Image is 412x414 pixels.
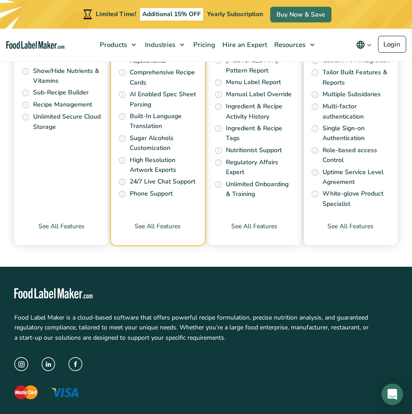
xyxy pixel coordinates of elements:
[140,29,189,61] a: Industries
[323,189,391,209] p: White-glove Product Specialist
[323,124,391,144] p: Single Sign-on Authentication
[220,40,268,49] span: Hire an Expert
[226,124,294,144] p: Ingredient & Recipe Tags
[382,384,403,405] div: Open Intercom Messenger
[130,111,198,132] p: Built-In Language Translation
[130,177,195,187] p: 24/7 Live Chat Support
[42,357,55,371] img: LinkedIn Icon
[226,145,282,155] p: Nutritionist Support
[33,88,89,98] p: Sub-Recipe Builder
[51,388,79,397] img: The Visa logo with blue letters and a yellow flick above the
[226,90,292,99] p: Manual Label Override
[14,385,38,400] img: The Mastercard logo displaying a red circle saying
[272,40,306,49] span: Resources
[189,29,218,61] a: Pricing
[6,41,64,49] a: Food Label Maker homepage
[323,90,381,99] p: Multiple Subsidaries
[207,222,302,245] a: See All Features
[207,10,263,18] span: Yearly Subscription
[130,189,173,199] p: Phone Support
[378,36,406,53] a: Login
[111,222,205,245] a: See All Features
[130,90,198,110] p: AI Enabled Spec Sheet Parsing
[68,357,82,371] img: Facebook Icon
[226,77,281,87] p: Menu Label Report
[323,68,391,88] p: Tailor Built Features & Reports
[270,29,319,61] a: Resources
[226,102,294,122] p: Ingredient & Recipe Activity History
[304,222,398,245] a: See All Features
[226,179,294,200] p: Unlimited Onboarding & Training
[97,40,128,49] span: Products
[140,8,203,21] span: Additional 15% OFF
[14,357,28,371] img: instagram icon
[323,102,391,122] p: Multi-factor authentication
[226,158,294,178] p: Regulatory Affairs Expert
[14,313,369,343] p: Food Label Maker is a cloud-based software that offers powerful recipe formulation, precise nutri...
[95,29,140,61] a: Products
[14,222,109,245] a: See All Features
[130,133,198,154] p: Sugar Alcohols Customization
[270,7,331,22] a: Buy Now & Save
[14,288,93,299] img: Food Label Maker - white
[323,145,391,166] p: Role-based access Control
[142,40,176,49] span: Industries
[33,112,102,132] p: Unlimited Secure Cloud Storage
[33,100,92,110] p: Recipe Management
[218,29,270,61] a: Hire an Expert
[33,66,102,86] p: Show/Hide Nutrients & Vitamins
[323,167,391,188] p: Uptime Service Level Agreement
[96,10,136,18] span: Limited Time!
[14,288,398,299] a: Food Label Maker homepage
[226,55,294,76] p: [MEDICAL_DATA] Pattern Report
[130,68,198,88] p: Comprehensive Recipe Cards
[130,155,198,175] p: High Resolution Artwork Exports
[350,36,378,54] button: Change language
[191,40,216,49] span: Pricing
